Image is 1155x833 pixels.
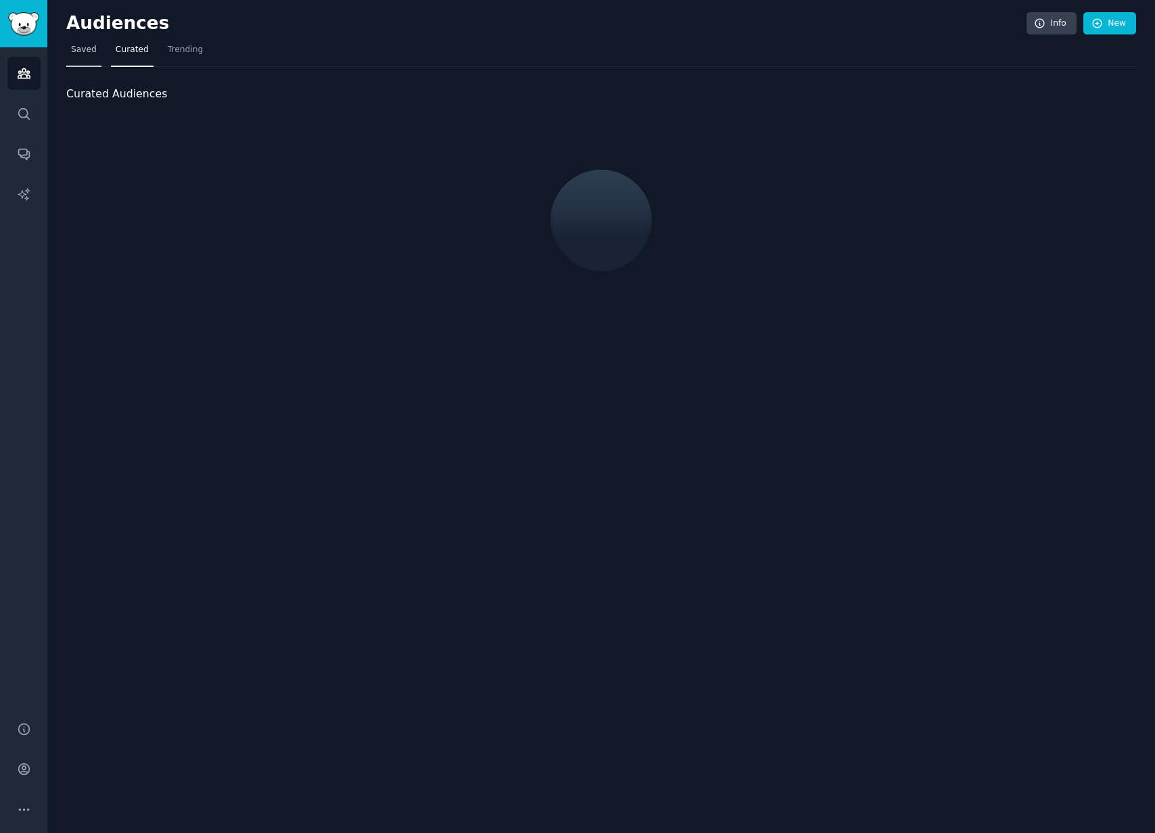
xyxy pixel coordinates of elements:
[168,44,203,56] span: Trending
[111,39,154,67] a: Curated
[8,12,39,36] img: GummySearch logo
[1027,12,1077,35] a: Info
[163,39,208,67] a: Trending
[1083,12,1136,35] a: New
[71,44,97,56] span: Saved
[66,39,101,67] a: Saved
[66,13,1027,34] h2: Audiences
[116,44,149,56] span: Curated
[66,86,167,103] span: Curated Audiences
